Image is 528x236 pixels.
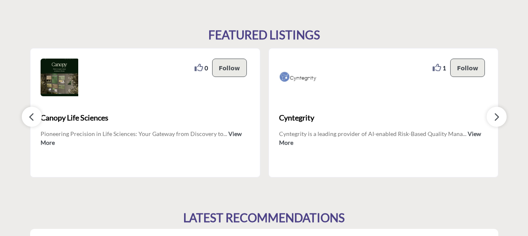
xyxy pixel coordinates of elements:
[463,130,466,137] span: ...
[205,64,208,72] span: 0
[223,130,227,137] span: ...
[41,112,250,123] span: Canopy Life Sciences
[443,64,446,72] span: 1
[457,63,478,72] p: Follow
[41,59,78,96] img: Canopy Life Sciences
[212,59,247,77] button: Follow
[450,59,485,77] button: Follow
[41,106,250,129] a: Canopy Life Sciences
[183,211,345,225] h2: LATEST RECOMMENDATIONS
[279,112,488,123] span: Cyntegrity
[279,129,488,146] p: Cyntegrity is a leading provider of AI-enabled Risk-Based Quality Mana
[279,59,317,96] img: Cyntegrity
[279,106,488,129] a: Cyntegrity
[41,129,250,146] p: Pioneering Precision in Life Sciences: Your Gateway from Discovery to
[219,63,240,72] p: Follow
[208,28,320,42] h2: FEATURED LISTINGS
